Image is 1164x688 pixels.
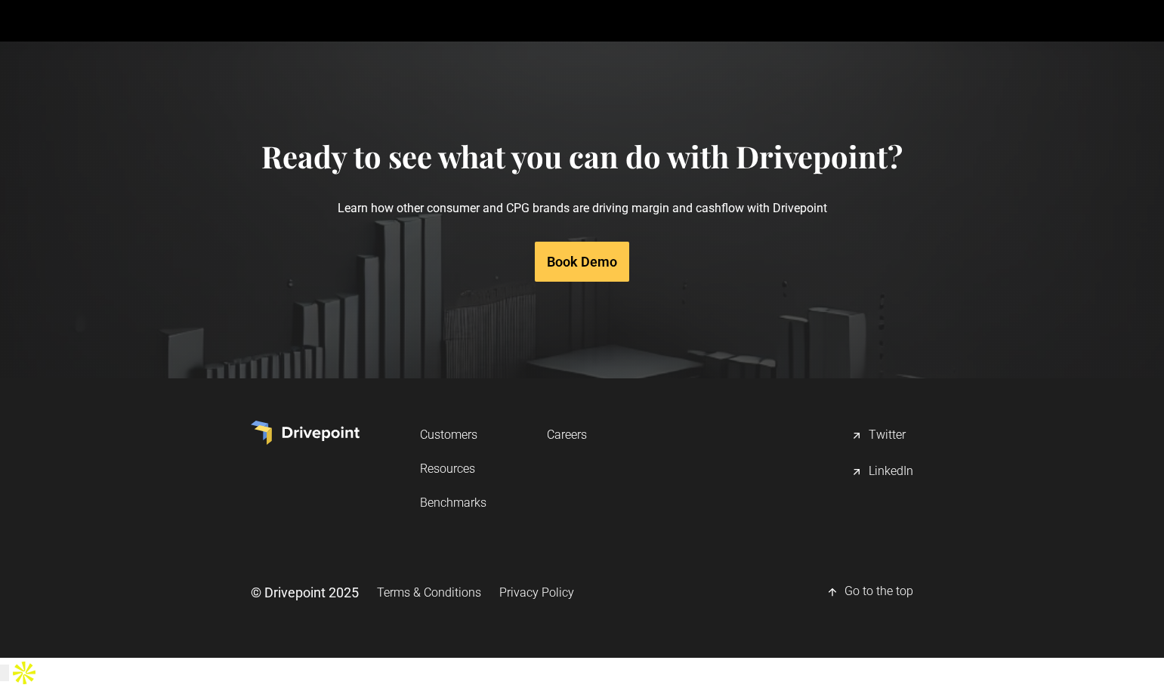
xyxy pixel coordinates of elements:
img: Apollo [9,658,39,688]
a: Twitter [851,421,913,451]
div: Go to the top [844,583,913,601]
a: Benchmarks [420,489,486,517]
div: LinkedIn [869,463,913,481]
a: Customers [420,421,486,449]
a: Privacy Policy [499,578,574,606]
a: LinkedIn [851,457,913,487]
a: Book Demo [535,242,629,282]
p: Learn how other consumer and CPG brands are driving margin and cashflow with Drivepoint [261,174,903,242]
div: Twitter [869,427,906,445]
a: Terms & Conditions [377,578,481,606]
a: Careers [547,421,587,449]
div: © Drivepoint 2025 [251,583,359,602]
a: Resources [420,455,486,483]
a: Go to the top [826,577,913,607]
h4: Ready to see what you can do with Drivepoint? [261,138,903,174]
